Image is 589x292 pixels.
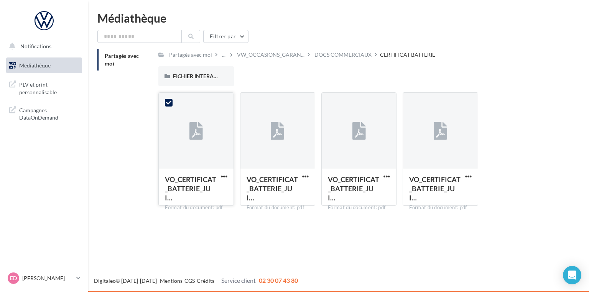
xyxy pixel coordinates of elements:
span: VO_CERTIFICAT_BATTERIE_JUIN25_A4H_SEAT_E1_HD_FU [409,175,461,202]
span: VW_OCCASIONS_GARAN... [237,51,304,59]
div: Format du document: pdf [409,204,471,211]
span: FICHIER INTERACTIF [173,73,225,79]
a: Campagnes DataOnDemand [5,102,84,125]
div: DOCS COMMERCIAUX [314,51,372,59]
a: PLV et print personnalisable [5,76,84,99]
span: 02 30 07 43 80 [259,277,298,284]
span: Notifications [20,43,51,49]
span: VO_CERTIFICAT_BATTERIE_JUIN25_A4H_VW_E1_HD_FU [328,175,379,202]
div: Open Intercom Messenger [563,266,581,284]
span: Médiathèque [19,62,51,69]
div: Partagés avec moi [169,51,212,59]
a: Digitaleo [94,277,116,284]
span: VO_CERTIFICAT_BATTERIE_JUIN25_A4H_CUPRA_E1_HD_FU [247,175,298,202]
button: Notifications [5,38,81,54]
span: Partagés avec moi [105,52,139,67]
div: Format du document: pdf [165,204,227,211]
p: [PERSON_NAME] [22,274,73,282]
button: Filtrer par [203,30,248,43]
span: Service client [221,277,256,284]
span: Campagnes DataOnDemand [19,105,79,121]
span: ED [10,274,17,282]
a: CGS [184,277,195,284]
a: ED [PERSON_NAME] [6,271,82,285]
a: Crédits [197,277,214,284]
div: Format du document: pdf [247,204,309,211]
a: Médiathèque [5,57,84,74]
div: ... [220,49,227,60]
span: VO_CERTIFICAT_BATTERIE_JUIN25_A4H_SKO_E1_HD_FU [165,175,216,202]
span: PLV et print personnalisable [19,79,79,96]
span: © [DATE]-[DATE] - - - [94,277,298,284]
div: CERTIFICAT BATTERIE [380,51,435,59]
div: Médiathèque [97,12,580,24]
a: Mentions [160,277,183,284]
div: Format du document: pdf [328,204,390,211]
